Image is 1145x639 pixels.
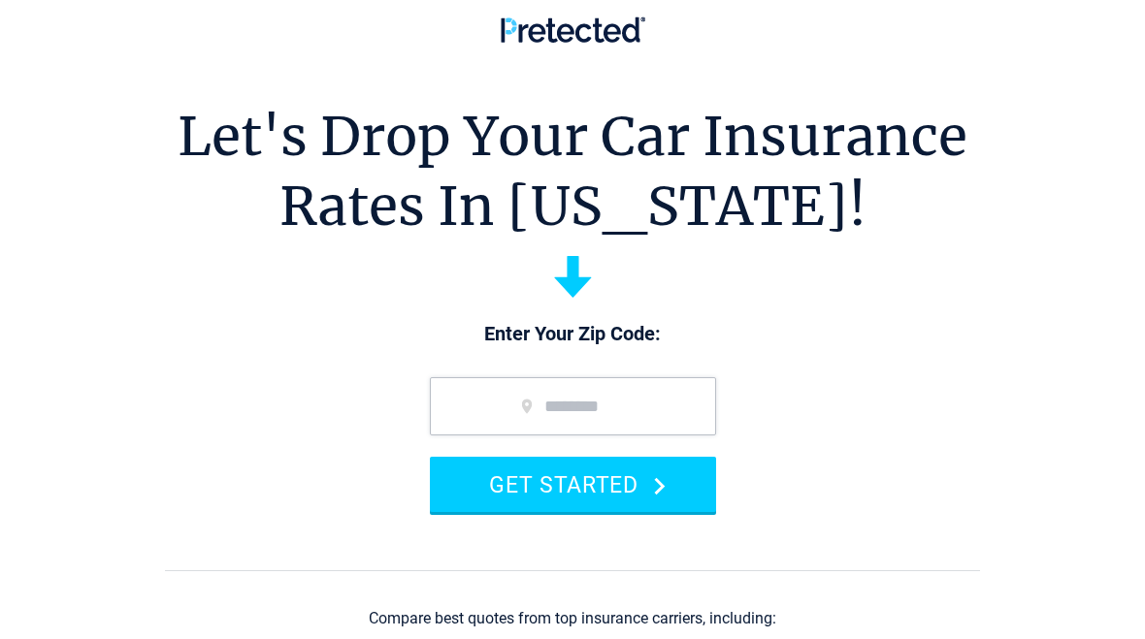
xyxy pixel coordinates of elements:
h1: Let's Drop Your Car Insurance Rates In [US_STATE]! [178,102,967,241]
p: Enter Your Zip Code: [410,321,736,348]
button: GET STARTED [430,457,716,512]
div: Compare best quotes from top insurance carriers, including: [369,610,776,627]
img: Pretected Logo [501,16,645,43]
input: zip code [430,377,716,435]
